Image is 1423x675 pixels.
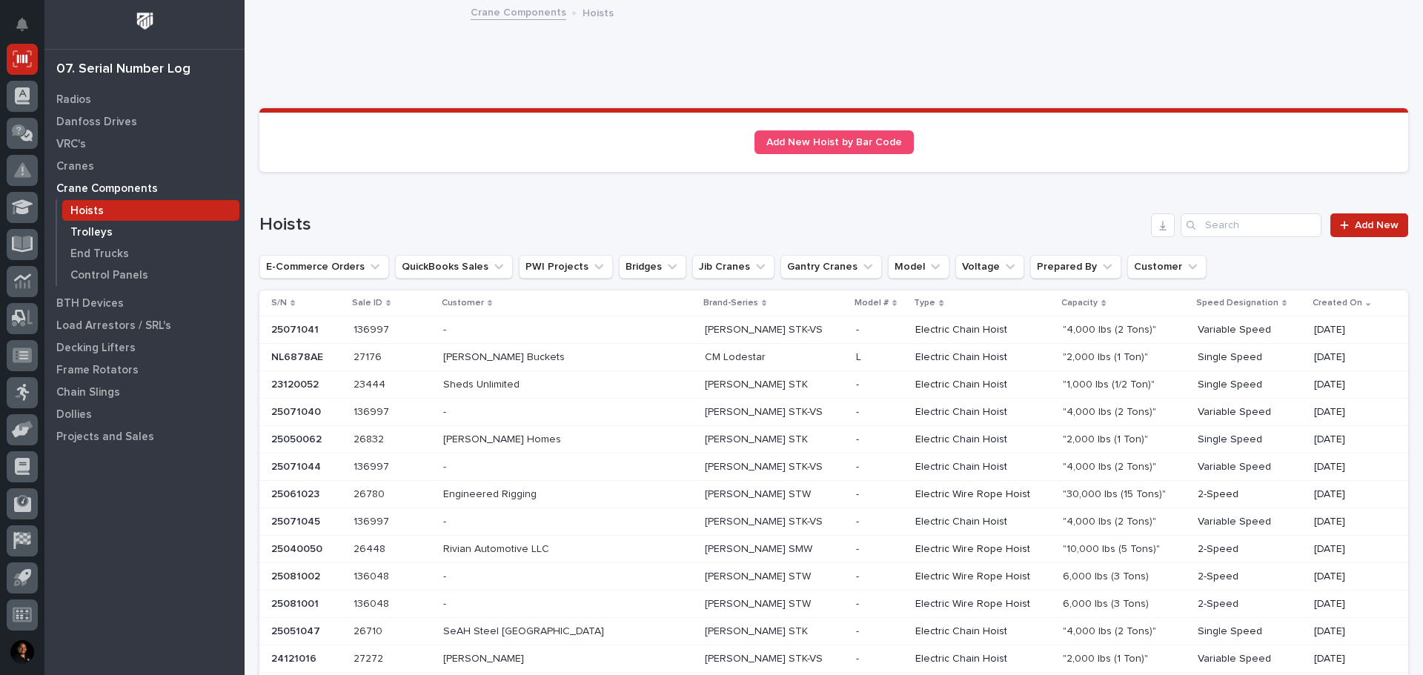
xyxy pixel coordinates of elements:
p: "4,000 lbs (2 Tons)" [1063,321,1159,336]
a: Trolleys [57,222,245,242]
p: Danfoss Drives [56,116,137,129]
p: Decking Lifters [56,342,136,355]
p: Capacity [1061,295,1098,311]
p: Frame Rotators [56,364,139,377]
button: E-Commerce Orders [259,255,389,279]
p: 27176 [354,348,385,364]
p: "10,000 lbs (5 Tons)" [1063,540,1163,556]
button: Notifications [7,9,38,40]
p: Sheds Unlimited [443,376,523,391]
p: Dollies [56,408,92,422]
p: Electric Wire Rope Hoist [915,543,1051,556]
p: Created On [1313,295,1362,311]
p: 6,000 lbs (3 Tons) [1063,568,1152,583]
p: Customer [442,295,484,311]
tr: 2312005223120052 2344423444 Sheds UnlimitedSheds Unlimited [PERSON_NAME] STK[PERSON_NAME] STK -- ... [259,371,1408,399]
p: [PERSON_NAME] Homes [443,430,564,446]
p: "1,000 lbs (1/2 Ton)" [1063,376,1158,391]
p: "4,000 lbs (2 Tons)" [1063,458,1159,473]
p: 136997 [354,403,392,419]
h1: Hoists [259,214,1145,236]
p: - [856,485,862,501]
p: 25051047 [271,622,323,638]
tr: 2507104025071040 136997136997 -- [PERSON_NAME] STK-VS[PERSON_NAME] STK-VS -- Electric Chain Hoist... [259,399,1408,426]
p: [DATE] [1314,488,1384,501]
p: 25071045 [271,513,323,528]
p: [DATE] [1314,324,1384,336]
p: Variable Speed [1198,653,1301,665]
tr: 2507104125071041 136997136997 -- [PERSON_NAME] STK-VS[PERSON_NAME] STK-VS -- Electric Chain Hoist... [259,316,1408,344]
p: 26780 [354,485,388,501]
p: Model # [855,295,889,311]
p: Electric Chain Hoist [915,406,1051,419]
a: Control Panels [57,265,245,285]
p: VRC's [56,138,86,151]
button: Voltage [955,255,1024,279]
p: [DATE] [1314,406,1384,419]
p: - [856,595,862,611]
p: CM Lodestar [705,348,769,364]
p: "30,000 lbs (15 Tons)" [1063,485,1169,501]
p: "4,000 lbs (2 Tons)" [1063,513,1159,528]
p: - [443,513,449,528]
p: - [856,540,862,556]
p: [PERSON_NAME] STK-VS [705,403,826,419]
p: Control Panels [70,269,148,282]
p: Electric Chain Hoist [915,379,1051,391]
p: Variable Speed [1198,406,1301,419]
p: Radios [56,93,91,107]
p: 23444 [354,376,388,391]
p: 26832 [354,430,387,446]
p: [DATE] [1314,351,1384,364]
p: Crane Components [56,182,158,196]
p: 136997 [354,458,392,473]
button: PWI Projects [519,255,613,279]
p: [DATE] [1314,598,1384,611]
p: 136997 [354,321,392,336]
p: Electric Chain Hoist [915,324,1051,336]
p: - [856,568,862,583]
p: Chain Slings [56,386,120,399]
button: Bridges [619,255,686,279]
p: S/N [271,295,287,311]
p: "2,000 lbs (1 Ton)" [1063,650,1151,665]
a: VRC's [44,133,245,155]
tr: 2508100125081001 136048136048 -- [PERSON_NAME] STW[PERSON_NAME] STW -- Electric Wire Rope Hoist6,... [259,591,1408,618]
p: [PERSON_NAME] STK-VS [705,513,826,528]
p: - [856,513,862,528]
p: [DATE] [1314,461,1384,473]
tr: 2508100225081002 136048136048 -- [PERSON_NAME] STW[PERSON_NAME] STW -- Electric Wire Rope Hoist6,... [259,563,1408,591]
p: [PERSON_NAME] STW [705,485,814,501]
p: 25061023 [271,485,322,501]
span: Add New [1355,220,1399,230]
button: Gantry Cranes [780,255,882,279]
tr: 2504005025040050 2644826448 Rivian Automotive LLCRivian Automotive LLC [PERSON_NAME] SMW[PERSON_N... [259,536,1408,563]
p: NL6878AE [271,348,326,364]
p: "4,000 lbs (2 Tons)" [1063,622,1159,638]
p: Electric Chain Hoist [915,351,1051,364]
tr: 2507104525071045 136997136997 -- [PERSON_NAME] STK-VS[PERSON_NAME] STK-VS -- Electric Chain Hoist... [259,508,1408,536]
p: Single Speed [1198,433,1301,446]
p: [PERSON_NAME] [443,650,527,665]
a: Chain Slings [44,381,245,403]
p: [PERSON_NAME] STK [705,376,811,391]
p: Electric Chain Hoist [915,516,1051,528]
p: - [443,568,449,583]
p: [DATE] [1314,433,1384,446]
p: Variable Speed [1198,516,1301,528]
a: Add New [1330,213,1408,237]
input: Search [1181,213,1321,237]
button: Customer [1127,255,1207,279]
p: - [856,650,862,665]
p: Variable Speed [1198,461,1301,473]
p: Trolleys [70,226,113,239]
p: 25081001 [271,595,322,611]
p: Electric Wire Rope Hoist [915,488,1051,501]
button: Model [888,255,949,279]
p: [DATE] [1314,543,1384,556]
p: "4,000 lbs (2 Tons)" [1063,403,1159,419]
p: 25071041 [271,321,322,336]
p: 136997 [354,513,392,528]
button: QuickBooks Sales [395,255,513,279]
a: BTH Devices [44,292,245,314]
